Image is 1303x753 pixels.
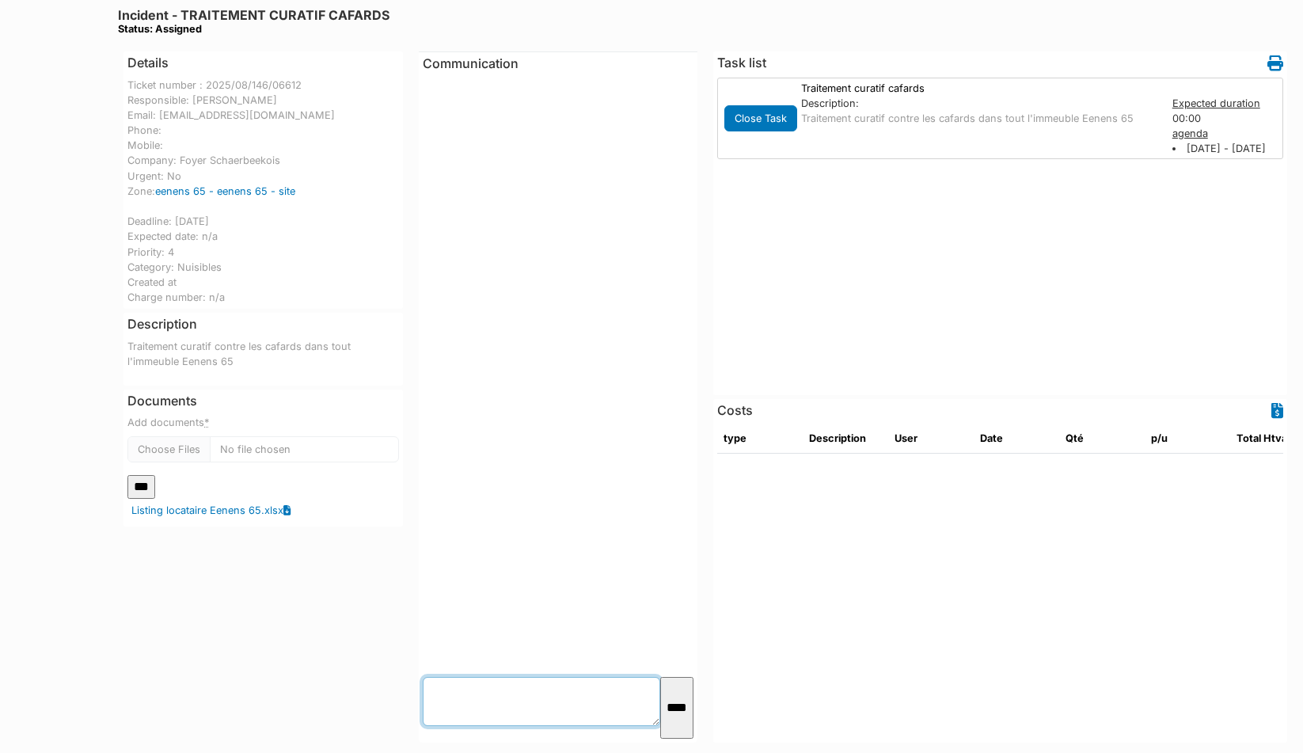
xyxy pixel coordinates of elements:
[735,112,787,124] span: translation missing: en.todo.action.close_task
[204,416,209,428] abbr: required
[127,317,197,332] h6: Description
[801,111,1157,126] p: Traitement curatif contre les cafards dans tout l'immeuble Eenens 65
[1237,432,1261,444] span: translation missing: en.total
[423,55,519,71] span: translation missing: en.communication.communication
[127,394,399,409] h6: Documents
[793,81,1164,96] div: Traitement curatif cafards
[155,185,295,197] a: eenens 65 - eenens 65 - site
[801,96,1157,111] div: Description:
[1263,432,1287,444] span: translation missing: en.HTVA
[131,503,283,518] a: Listing locataire Eenens 65.xlsx
[118,23,389,35] div: Status: Assigned
[717,424,803,453] th: type
[118,8,389,36] h6: Incident - TRAITEMENT CURATIF CAFARDS
[1172,126,1280,141] div: agenda
[974,424,1059,453] th: Date
[127,55,169,70] h6: Details
[1172,141,1280,156] li: [DATE] - [DATE]
[127,78,399,306] div: Ticket number : 2025/08/146/06612 Responsible: [PERSON_NAME] Email: [EMAIL_ADDRESS][DOMAIN_NAME] ...
[803,424,888,453] th: Description
[717,403,753,418] h6: Costs
[1145,424,1230,453] th: p/u
[724,108,797,125] a: Close Task
[888,424,974,453] th: User
[1059,424,1145,453] th: Qté
[1267,55,1283,71] i: Work order
[1164,96,1288,157] div: 00:00
[127,339,399,369] p: Traitement curatif contre les cafards dans tout l'immeuble Eenens 65
[1172,96,1280,111] div: Expected duration
[127,415,209,430] label: Add documents
[717,55,766,70] h6: Task list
